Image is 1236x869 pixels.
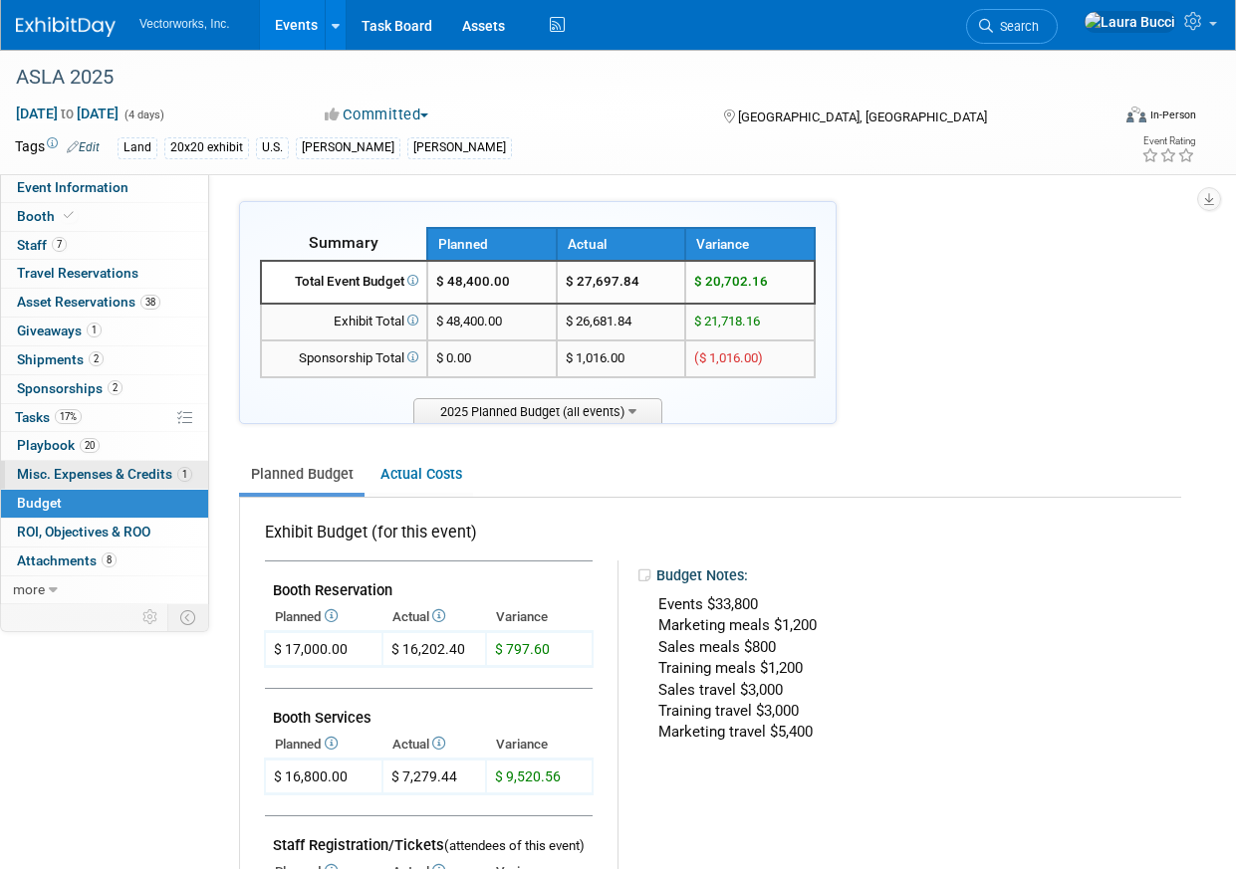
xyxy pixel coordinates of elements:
[118,137,157,158] div: Land
[1,174,208,202] a: Event Information
[17,179,128,195] span: Event Information
[1,519,208,546] a: ROI, Objectives & ROO
[557,304,686,340] td: $ 26,681.84
[694,350,763,365] span: ($ 1,016.00)
[265,816,593,859] td: Staff Registration/Tickets
[1,260,208,288] a: Travel Reservations
[636,560,1165,590] div: Budget Notes:
[694,314,760,328] span: $ 21,718.16
[80,438,100,453] span: 20
[17,380,123,396] span: Sponsorships
[265,522,585,554] div: Exhibit Budget (for this event)
[265,731,382,759] th: Planned
[17,552,117,568] span: Attachments
[651,589,1150,749] div: Events $33,800 Marketing meals $1,200 Sales meals $800 Training meals $1,200 Sales travel $3,000 ...
[270,273,418,292] div: Total Event Budget
[17,495,62,511] span: Budget
[265,603,382,631] th: Planned
[1141,136,1195,146] div: Event Rating
[265,561,593,604] td: Booth Reservation
[102,552,117,567] span: 8
[15,136,100,159] td: Tags
[9,60,1096,96] div: ASLA 2025
[1,318,208,345] a: Giveaways1
[108,380,123,395] span: 2
[270,349,418,368] div: Sponsorship Total
[58,106,77,121] span: to
[17,237,67,253] span: Staff
[168,604,209,630] td: Toggle Event Tabs
[296,137,400,158] div: [PERSON_NAME]
[15,105,120,122] span: [DATE] [DATE]
[694,274,768,289] span: $ 20,702.16
[495,641,550,657] span: $ 797.60
[382,603,486,631] th: Actual
[1,547,208,575] a: Attachments8
[140,295,160,310] span: 38
[1,461,208,489] a: Misc. Expenses & Credits1
[436,314,502,328] span: $ 48,400.00
[274,766,348,786] div: $ 16,800.00
[444,838,585,853] span: (attendees of this event)
[67,140,100,154] a: Edit
[369,456,473,493] a: Actual Costs
[436,350,471,365] span: $ 0.00
[17,265,138,281] span: Travel Reservations
[1149,108,1196,122] div: In-Person
[436,274,510,289] span: $ 48,400.00
[1024,104,1196,133] div: Event Format
[1,289,208,317] a: Asset Reservations38
[17,437,100,453] span: Playbook
[557,228,686,261] th: Actual
[17,466,192,482] span: Misc. Expenses & Credits
[17,294,160,310] span: Asset Reservations
[309,233,378,252] span: Summary
[256,137,289,158] div: U.S.
[164,137,249,158] div: 20x20 exhibit
[177,467,192,482] span: 1
[1,404,208,432] a: Tasks17%
[123,109,164,121] span: (4 days)
[16,17,116,37] img: ExhibitDay
[1,490,208,518] a: Budget
[557,340,686,377] td: $ 1,016.00
[391,641,465,657] span: $ 16,202.40
[738,109,987,124] span: [GEOGRAPHIC_DATA], [GEOGRAPHIC_DATA]
[382,760,486,794] td: $ 7,279.44
[413,398,662,423] span: 2025 Planned Budget (all events)
[64,210,74,221] i: Booth reservation complete
[17,208,78,224] span: Booth
[1,576,208,604] a: more
[274,639,348,659] div: $ 17,000.00
[265,689,593,732] td: Booth Services
[270,313,418,331] div: Exhibit Total
[318,105,436,125] button: Committed
[685,228,815,261] th: Variance
[427,228,557,261] th: Planned
[139,17,230,31] span: Vectorworks, Inc.
[17,524,150,540] span: ROI, Objectives & ROO
[1,432,208,460] a: Playbook20
[1,375,208,403] a: Sponsorships2
[17,351,104,367] span: Shipments
[55,409,82,424] span: 17%
[52,237,67,252] span: 7
[1,232,208,260] a: Staff7
[495,768,561,784] span: $ 9,520.56
[17,323,102,338] span: Giveaways
[486,731,593,759] th: Variance
[382,731,486,759] th: Actual
[993,19,1039,34] span: Search
[1084,11,1176,33] img: Laura Bucci
[1,346,208,374] a: Shipments2
[966,9,1058,44] a: Search
[1,203,208,231] a: Booth
[239,456,365,493] a: Planned Budget
[407,137,512,158] div: [PERSON_NAME]
[486,603,593,631] th: Variance
[87,323,102,337] span: 1
[1126,107,1146,122] img: Format-Inperson.png
[133,604,168,630] td: Personalize Event Tab Strip
[89,351,104,366] span: 2
[15,409,82,425] span: Tasks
